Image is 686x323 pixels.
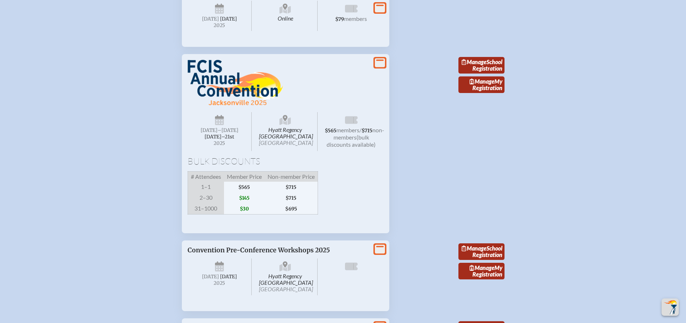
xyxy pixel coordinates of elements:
[224,193,265,203] span: $145
[220,16,237,22] span: [DATE]
[224,203,265,214] span: $30
[462,58,487,65] span: Manage
[325,128,336,134] span: $565
[359,127,362,133] span: /
[202,274,219,280] span: [DATE]
[265,182,318,193] span: $715
[253,112,318,151] span: Hyatt Regency [GEOGRAPHIC_DATA]
[259,139,313,146] span: [GEOGRAPHIC_DATA]
[193,23,246,28] span: 2025
[462,245,487,252] span: Manage
[470,78,494,85] span: Manage
[188,246,330,254] span: Convention Pre-Conference Workshops 2025
[220,274,237,280] span: [DATE]
[335,16,344,22] span: $79
[253,1,318,31] span: Online
[224,172,265,182] span: Member Price
[663,300,677,314] img: To the top
[336,127,359,133] span: members
[458,57,505,74] a: ManageSchool Registration
[362,128,372,134] span: $715
[188,60,283,106] img: FCIS Convention 2025
[188,193,224,203] span: 2–30
[193,280,246,286] span: 2025
[662,298,679,316] button: Scroll Top
[218,127,238,133] span: –[DATE]
[188,203,224,214] span: 31–1000
[201,127,218,133] span: [DATE]
[224,182,265,193] span: $565
[327,134,376,148] span: (bulk discounts available)
[259,286,313,292] span: [GEOGRAPHIC_DATA]
[344,15,367,22] span: members
[265,193,318,203] span: $715
[458,243,505,260] a: ManageSchool Registration
[458,263,505,279] a: ManageMy Registration
[470,264,494,271] span: Manage
[188,172,224,182] span: # Attendees
[202,16,219,22] span: [DATE]
[188,182,224,193] span: 1–1
[265,172,318,182] span: Non-member Price
[265,203,318,214] span: $695
[253,258,318,295] span: Hyatt Regency [GEOGRAPHIC_DATA]
[193,141,246,146] span: 2025
[188,157,384,165] h1: Bulk Discounts
[458,76,505,93] a: ManageMy Registration
[333,127,384,141] span: non-members
[205,134,234,140] span: [DATE]–⁠21st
